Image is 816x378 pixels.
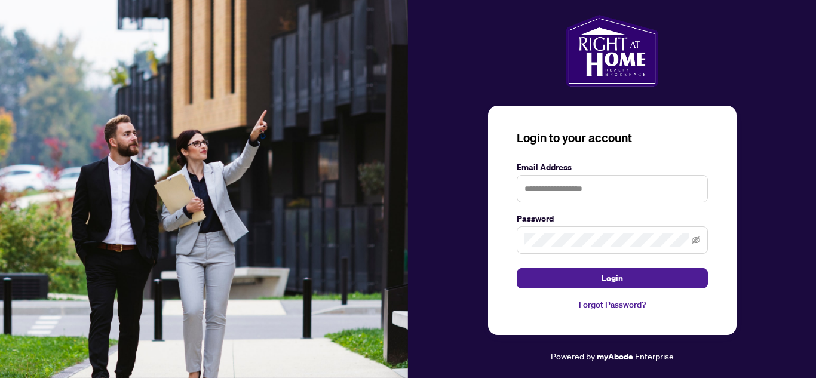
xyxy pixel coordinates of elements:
[566,15,658,87] img: ma-logo
[692,236,700,244] span: eye-invisible
[517,298,708,311] a: Forgot Password?
[635,351,674,361] span: Enterprise
[517,268,708,288] button: Login
[597,350,633,363] a: myAbode
[517,130,708,146] h3: Login to your account
[517,212,708,225] label: Password
[602,269,623,288] span: Login
[517,161,708,174] label: Email Address
[551,351,595,361] span: Powered by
